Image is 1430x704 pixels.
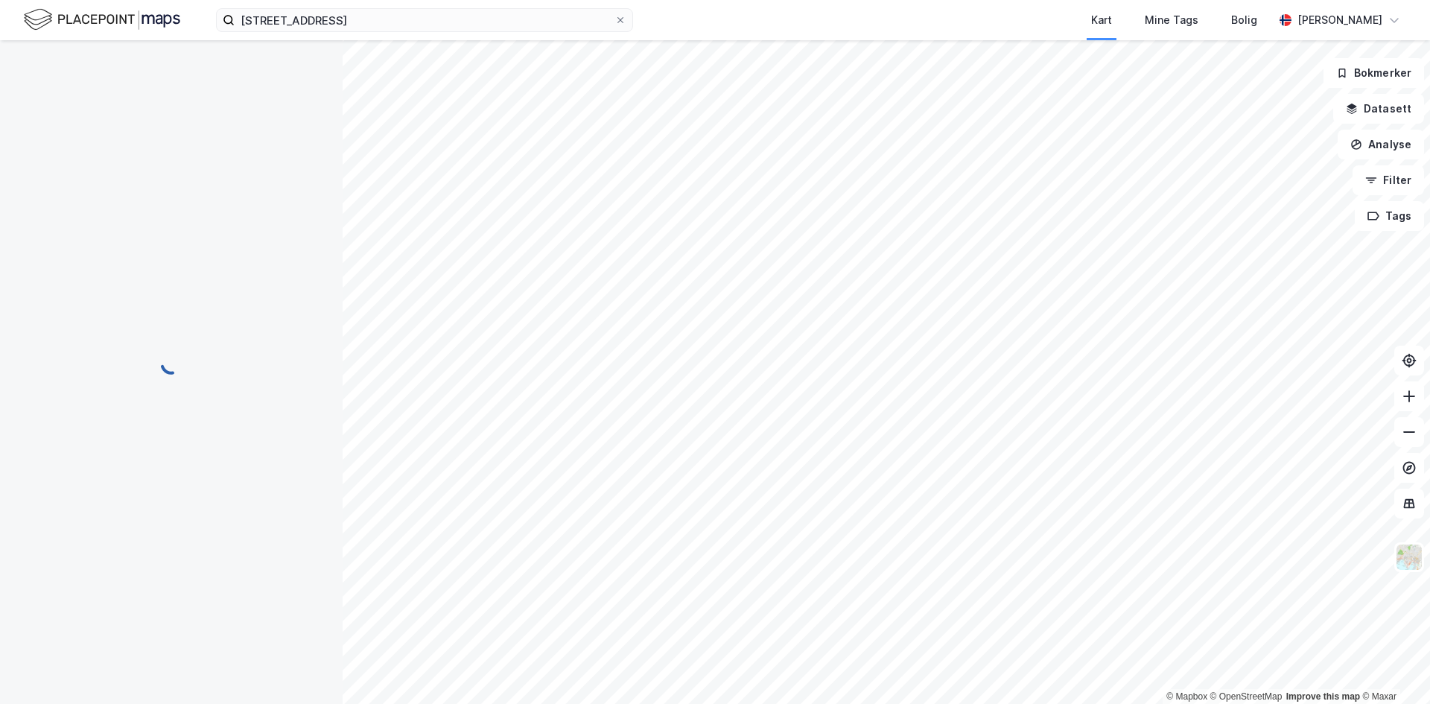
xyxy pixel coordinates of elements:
div: Kontrollprogram for chat [1356,632,1430,704]
button: Filter [1353,165,1424,195]
a: OpenStreetMap [1210,691,1283,702]
iframe: Chat Widget [1356,632,1430,704]
button: Tags [1355,201,1424,231]
div: Kart [1091,11,1112,29]
img: Z [1395,543,1423,571]
a: Improve this map [1286,691,1360,702]
button: Analyse [1338,130,1424,159]
img: spinner.a6d8c91a73a9ac5275cf975e30b51cfb.svg [159,352,183,375]
img: logo.f888ab2527a4732fd821a326f86c7f29.svg [24,7,180,33]
div: Mine Tags [1145,11,1198,29]
a: Mapbox [1166,691,1207,702]
div: [PERSON_NAME] [1297,11,1382,29]
div: Bolig [1231,11,1257,29]
input: Søk på adresse, matrikkel, gårdeiere, leietakere eller personer [235,9,614,31]
button: Bokmerker [1323,58,1424,88]
button: Datasett [1333,94,1424,124]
